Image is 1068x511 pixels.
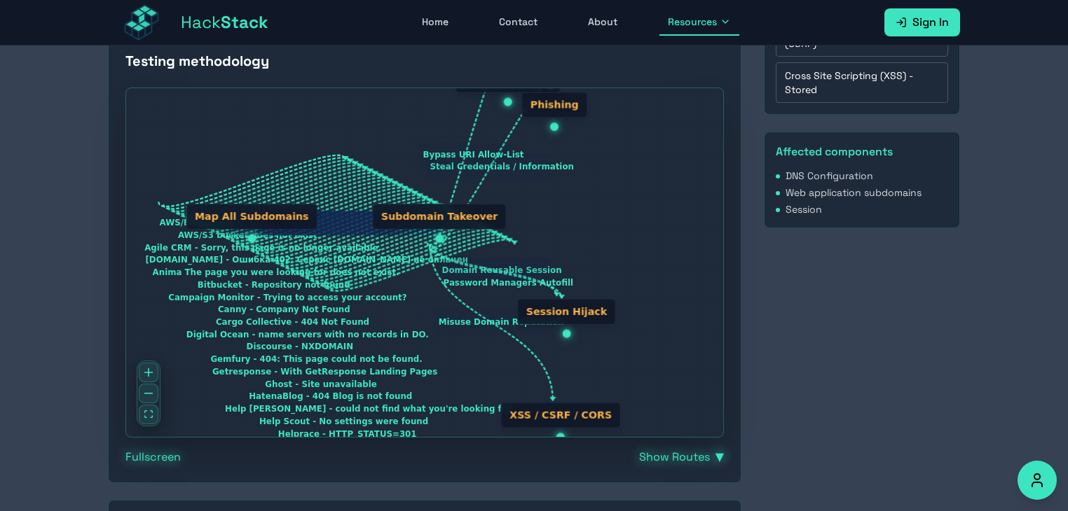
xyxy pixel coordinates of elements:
[491,9,546,36] a: Contact
[776,62,948,103] a: Cross Site Scripting (XSS) - Stored
[427,243,562,297] g: Edge from node2 to node3
[221,11,268,33] span: Stack
[420,59,524,251] g: Edge from node2 to node6
[501,402,621,442] div: XSS / CSRF / CORS
[521,92,587,131] div: Phishing
[786,202,822,216] span: Session
[430,244,564,401] g: Edge from node2 to node4
[456,67,561,93] div: Oauth Takeover
[139,363,158,382] button: zoom in
[517,299,615,325] div: Session Hijack
[430,244,573,299] g: Edge from node2 to node3
[639,449,724,465] button: Show Routes▼
[580,9,626,36] a: About
[776,143,948,160] h3: Affected components
[668,15,717,29] span: Resources
[427,84,574,251] g: Edge from node2 to node5
[158,155,430,249] g: Edge from node1 to node2
[659,9,739,36] button: Resources
[186,204,317,243] div: Map All Subdomains
[125,51,724,71] h2: Testing methodology
[786,185,922,199] span: Web application subdomains
[413,9,457,36] a: Home
[139,405,158,424] button: fit view
[139,384,158,403] button: zoom out
[884,8,960,36] a: Sign In
[517,299,615,338] div: Session Hijack
[125,449,181,465] button: Fullscreen
[186,204,317,230] div: Map All Subdomains
[372,204,506,243] div: Subdomain Takeover
[181,11,268,34] span: Hack
[501,402,621,428] div: XSS / CSRF / CORS
[912,14,949,31] span: Sign In
[521,92,587,118] div: Phishing
[456,67,561,106] div: Oauth Takeover
[786,169,873,183] span: DNS Configuration
[716,449,724,465] span: ▼
[372,204,506,230] div: Subdomain Takeover
[1018,461,1057,500] button: Accessibility Options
